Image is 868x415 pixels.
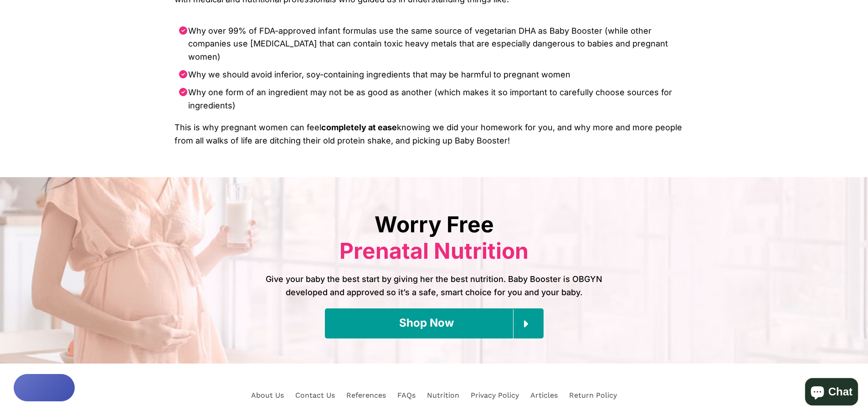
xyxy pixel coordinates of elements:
a: References [346,391,386,400]
span: Give your baby the best start by giving her the best nutrition. Baby Booster is OBGYN developed a... [263,273,605,299]
font: Worry Free [375,211,494,238]
span: Prenatal Nutrition [339,211,529,264]
a: Articles [530,391,558,400]
a: FAQs [397,391,416,400]
a: Nutrition [427,391,459,400]
a: Privacy Policy [471,391,519,400]
span: Why one form of an ingredient may not be as good as another (which makes it so important to caref... [188,87,672,110]
span: This is why pregnant women can feel knowing we did your homework for you, and why more and more p... [175,121,694,148]
span: Shop Now [399,316,454,329]
a: Return Policy [569,391,617,400]
button: Rewards [14,374,75,401]
a: About Us [251,391,284,400]
span: Why we should avoid inferior, soy-containing ingredients that may be harmful to pregnant women [188,70,570,79]
a: Contact Us [295,391,335,400]
inbox-online-store-chat: Shopify online store chat [802,378,861,408]
span: completely at ease [321,123,397,132]
span: Why over 99% of FDA-approved infant formulas use the same source of vegetarian DHA as Baby Booste... [188,26,668,62]
a: Shop Now [325,308,544,338]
